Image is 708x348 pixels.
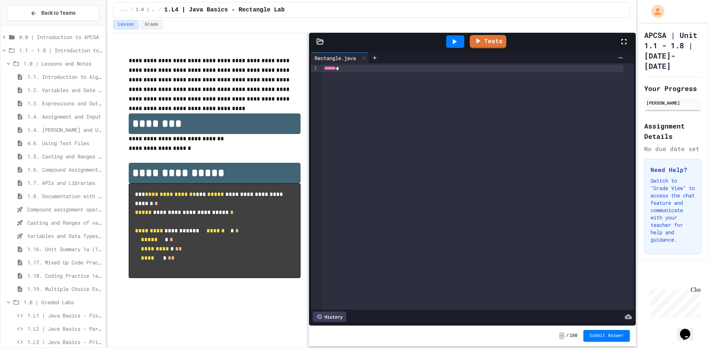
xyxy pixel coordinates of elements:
div: 1 [311,65,318,72]
span: / [566,333,569,339]
span: Back to Teams [41,9,76,17]
button: Back to Teams [7,5,99,21]
span: Submit Answer [589,333,624,339]
span: 1.1. Introduction to Algorithms, Programming, and Compilers [27,73,102,81]
span: 1.7. APIs and Libraries [27,179,102,187]
h2: Assignment Details [644,121,701,141]
span: 1.2. Variables and Data Types [27,86,102,94]
span: 1.L3 | Java Basics - Printing Code Lab [27,338,102,346]
div: [PERSON_NAME] [646,99,699,106]
span: 1.16. Unit Summary 1a (1.1-1.6) [27,245,102,253]
span: 1.17. Mixed Up Code Practice 1.1-1.6 [27,259,102,266]
span: 1.L2 | Java Basics - Paragraphs Lab [27,325,102,333]
button: Grade [140,20,163,29]
div: History [313,312,346,322]
span: 1.3. Expressions and Output [New] [27,99,102,107]
div: No due date set [644,144,701,153]
span: Compound assignment operators - Quiz [27,205,102,213]
span: 1.0 | Graded Labs [136,7,156,13]
span: 1.0 | Lessons and Notes [24,60,102,67]
span: ... [119,7,128,13]
span: 1.L1 | Java Basics - Fish Lab [27,312,102,319]
span: 1.5. Casting and Ranges of Values [27,152,102,160]
iframe: chat widget [647,287,701,318]
span: Variables and Data Types - Quiz [27,232,102,240]
span: 100 [570,333,578,339]
span: 1.8. Documentation with Comments and Preconditions [27,192,102,200]
span: 1.4. Assignment and Input [27,113,102,120]
span: 1.18. Coding Practice 1a (1.1-1.6) [27,272,102,280]
div: Chat with us now!Close [3,3,51,47]
span: 1.L4 | Java Basics - Rectangle Lab [164,6,284,14]
button: Submit Answer [583,330,630,342]
div: Rectangle.java [311,54,360,62]
span: Casting and Ranges of variables - Quiz [27,219,102,226]
span: 1.6. Compound Assignment Operators [27,166,102,173]
iframe: chat widget [677,319,701,341]
a: Tests [470,35,506,48]
span: 0.0 | Introduction to APCSA [19,33,102,41]
h3: Need Help? [650,165,695,174]
h2: Your Progress [644,83,701,94]
p: Switch to "Grade View" to access the chat feature and communicate with your teacher for help and ... [650,177,695,243]
h1: APCSA | Unit 1.1 - 1.8 | [DATE]-[DATE] [644,30,701,71]
span: 4.6. Using Text Files [27,139,102,147]
span: 1.1 - 1.8 | Introduction to Java [19,46,102,54]
span: 1.19. Multiple Choice Exercises for Unit 1a (1.1-1.6) [27,285,102,293]
span: - [559,332,565,340]
span: 1.0 | Graded Labs [24,298,102,306]
span: / [130,7,133,13]
span: / [159,7,161,13]
span: 1.4. [PERSON_NAME] and User Input [27,126,102,134]
div: My Account [643,3,666,20]
button: Lesson [113,20,139,29]
div: Rectangle.java [311,52,369,63]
